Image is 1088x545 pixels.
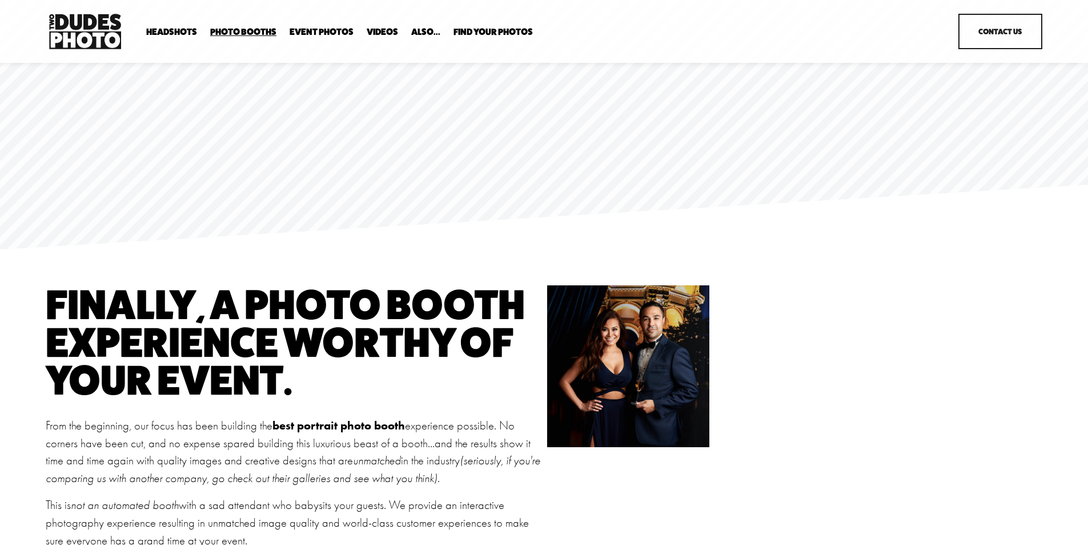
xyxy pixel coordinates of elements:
[367,27,398,38] a: Videos
[272,418,405,432] strong: best portrait photo booth
[453,27,533,38] a: folder dropdown
[46,285,541,398] h1: finally, a photo booth experience worthy of your event.
[71,498,179,512] em: not an automated booth
[411,27,440,38] a: folder dropdown
[210,27,276,37] span: Photo Booths
[46,11,125,52] img: Two Dudes Photo | Headshots, Portraits &amp; Photo Booths
[146,27,197,38] a: folder dropdown
[290,27,354,38] a: Event Photos
[210,27,276,38] a: folder dropdown
[958,14,1042,49] a: Contact Us
[486,285,728,447] img: Prescott'sBday0949.jpg
[46,417,541,487] p: From the beginning, our focus has been building the experience possible. No corners have been cut...
[146,27,197,37] span: Headshots
[411,27,440,37] span: Also...
[453,27,533,37] span: Find Your Photos
[353,453,401,467] em: unmatched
